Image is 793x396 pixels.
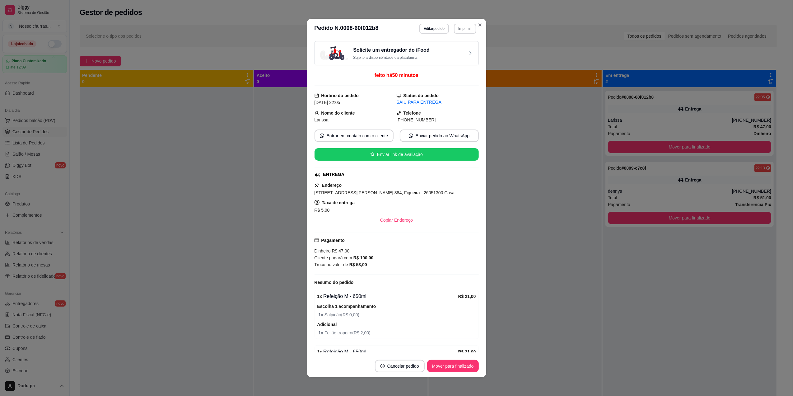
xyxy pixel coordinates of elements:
[315,238,319,243] span: credit-card
[458,349,476,354] strong: R$ 21,00
[322,183,342,188] strong: Endereço
[317,293,458,300] div: Refeição M - 650ml
[397,117,436,122] span: [PHONE_NUMBER]
[317,348,458,356] div: Refeição M - 650ml
[349,262,367,267] strong: R$ 53,00
[375,360,425,372] button: close-circleCancelar pedido
[319,330,324,335] strong: 1 x
[315,208,330,213] span: R$ 5,00
[400,130,479,142] button: whats-appEnviar pedido ao WhatsApp
[317,304,376,309] strong: Escolha 1 acompanhamento
[317,349,322,354] strong: 1 x
[317,294,322,299] strong: 1 x
[397,93,401,98] span: desktop
[321,111,355,115] strong: Nome do cliente
[315,262,349,267] span: Troco no valor de
[319,329,476,336] span: Feijão tropeiro ( R$ 2,00 )
[331,248,350,253] span: R$ 47,00
[353,55,430,60] p: Sujeito a disponibilidade da plataforma
[315,24,379,34] h3: Pedido N. 0008-60f012b8
[315,111,319,115] span: user
[454,24,476,34] button: Imprimir
[315,93,319,98] span: calendar
[315,255,353,260] span: Cliente pagará com
[319,311,476,318] span: Salpicão ( R$ 0,00 )
[353,255,374,260] strong: R$ 100,00
[320,134,324,138] span: whats-app
[409,134,413,138] span: whats-app
[380,364,385,368] span: close-circle
[403,93,439,98] strong: Status do pedido
[323,171,344,178] div: ENTREGA
[315,200,320,205] span: dollar
[315,117,329,122] span: Larissa
[315,190,455,195] span: [STREET_ADDRESS][PERSON_NAME] 384, Figueira - 26051300 Casa
[315,100,340,105] span: [DATE] 22:05
[315,182,320,187] span: pushpin
[315,130,394,142] button: whats-appEntrar em contato com o cliente
[353,46,430,54] h3: Solicite um entregador do iFood
[370,152,375,157] span: star
[375,214,418,226] button: Copiar Endereço
[458,294,476,299] strong: R$ 21,00
[320,46,351,60] img: delivery-image
[315,248,331,253] span: Dinheiro
[397,111,401,115] span: phone
[315,280,354,285] strong: Resumo do pedido
[403,111,421,115] strong: Telefone
[321,238,345,243] strong: Pagamento
[397,99,479,106] div: SAIU PARA ENTREGA
[315,148,479,161] button: starEnviar link de avaliação
[322,200,355,205] strong: Taxa de entrega
[375,73,418,78] span: feito há 50 minutos
[427,360,479,372] button: Mover para finalizado
[321,93,359,98] strong: Horário do pedido
[317,322,337,327] strong: Adicional
[419,24,449,34] button: Editarpedido
[475,20,485,30] button: Close
[319,312,324,317] strong: 1 x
